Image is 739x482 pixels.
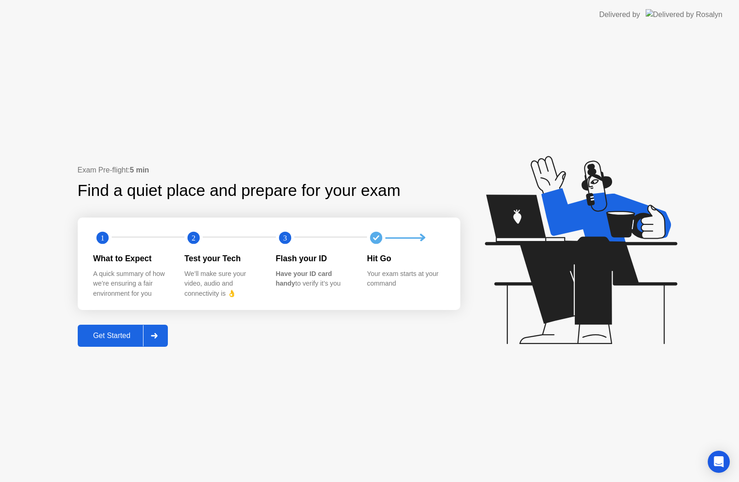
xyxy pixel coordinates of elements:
div: Hit Go [367,252,444,264]
div: Exam Pre-flight: [78,165,460,176]
button: Get Started [78,325,168,347]
text: 1 [100,234,104,242]
b: Have your ID card handy [276,270,332,287]
b: 5 min [130,166,149,174]
div: Get Started [80,332,143,340]
img: Delivered by Rosalyn [646,9,722,20]
text: 3 [283,234,286,242]
div: A quick summary of how we’re ensuring a fair environment for you [93,269,170,299]
div: Test your Tech [184,252,261,264]
div: Your exam starts at your command [367,269,444,289]
div: Flash your ID [276,252,353,264]
div: Delivered by [599,9,640,20]
div: to verify it’s you [276,269,353,289]
div: Find a quiet place and prepare for your exam [78,178,402,203]
text: 2 [192,234,195,242]
div: Open Intercom Messenger [708,451,730,473]
div: We’ll make sure your video, audio and connectivity is 👌 [184,269,261,299]
div: What to Expect [93,252,170,264]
